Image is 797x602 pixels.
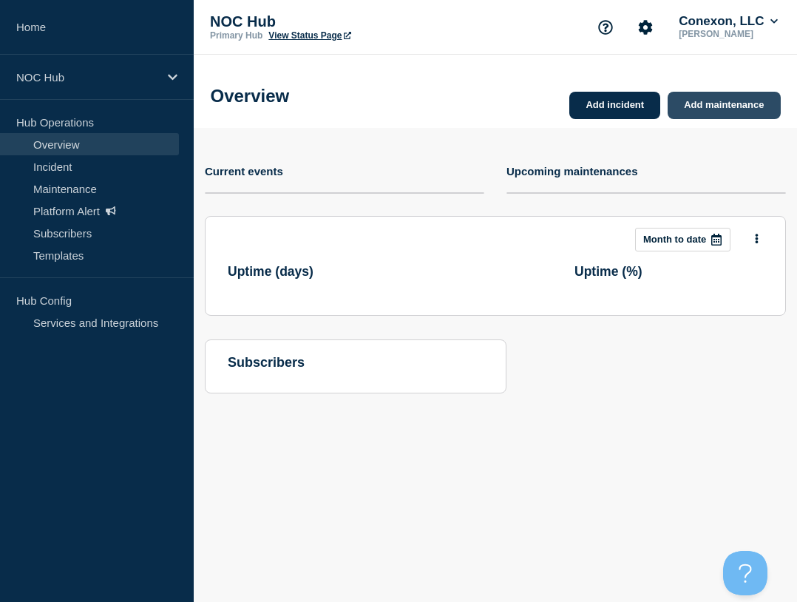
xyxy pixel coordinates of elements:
a: Add incident [569,92,660,119]
iframe: Help Scout Beacon - Open [723,551,767,595]
button: Support [590,12,621,43]
p: [PERSON_NAME] [676,29,781,39]
a: Add maintenance [668,92,780,119]
p: NOC Hub [16,71,158,84]
button: Conexon, LLC [676,14,781,29]
p: Primary Hub [210,30,262,41]
p: NOC Hub [210,13,506,30]
h4: Current events [205,165,283,177]
a: View Status Page [268,30,350,41]
button: Month to date [635,228,730,251]
h4: subscribers [228,355,484,371]
h4: Upcoming maintenances [506,165,638,177]
h3: Uptime ( days ) [228,264,313,280]
p: Month to date [643,234,706,245]
button: Account settings [630,12,661,43]
h3: Uptime ( % ) [574,264,642,280]
h1: Overview [211,86,290,106]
